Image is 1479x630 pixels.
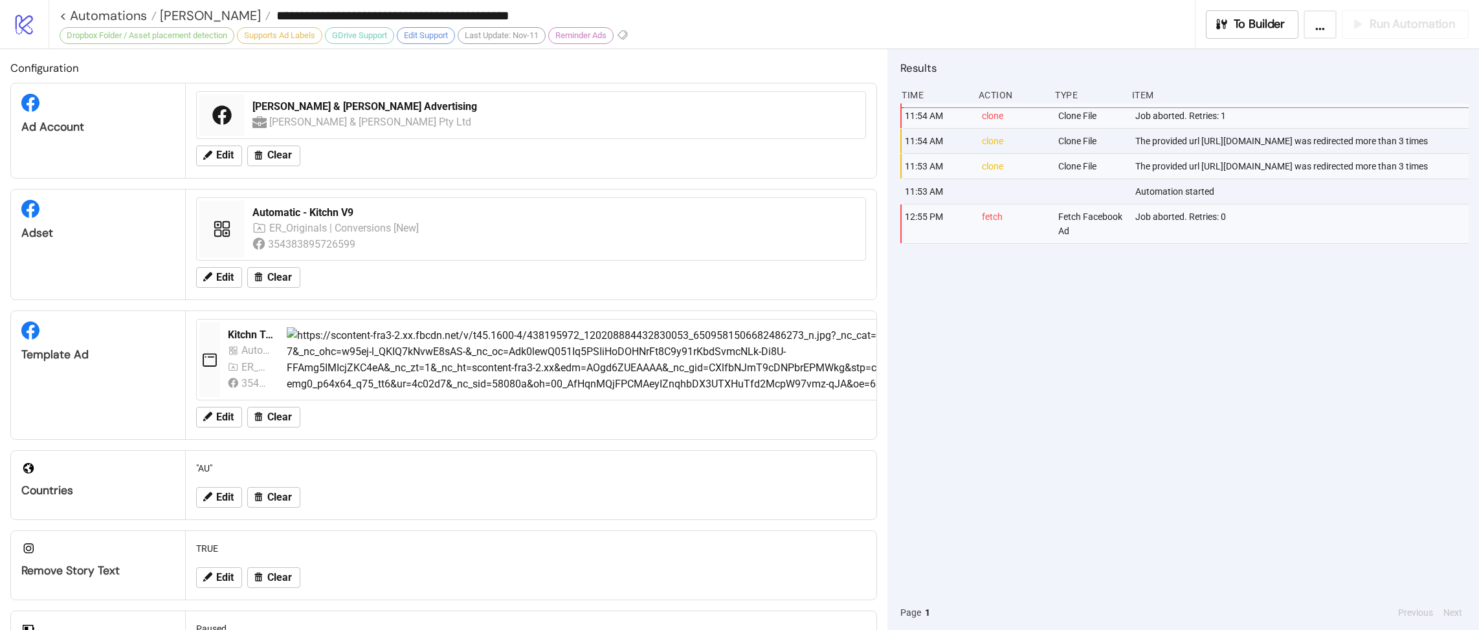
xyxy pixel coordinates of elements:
[196,407,242,428] button: Edit
[1057,154,1125,179] div: Clone File
[269,220,420,236] div: ER_Originals | Conversions [New]
[252,206,858,220] div: Automatic - Kitchn V9
[269,114,473,130] div: [PERSON_NAME] & [PERSON_NAME] Pty Ltd
[267,149,292,161] span: Clear
[1234,17,1285,32] span: To Builder
[981,129,1049,153] div: clone
[325,27,394,44] div: GDrive Support
[60,27,234,44] div: Dropbox Folder / Asset placement detection
[196,146,242,166] button: Edit
[21,563,175,578] div: Remove Story Text
[267,572,292,583] span: Clear
[228,328,276,342] div: Kitchn Template
[900,605,921,620] span: Page
[981,103,1049,128] div: clone
[267,272,292,283] span: Clear
[216,149,234,161] span: Edit
[1134,103,1473,128] div: Job aborted. Retries: 1
[21,347,175,362] div: Template Ad
[900,60,1469,76] h2: Results
[1131,83,1469,107] div: Item
[60,9,157,22] a: < Automations
[977,83,1045,107] div: Action
[216,572,234,583] span: Edit
[196,487,242,508] button: Edit
[1057,204,1125,243] div: Fetch Facebook Ad
[247,146,300,166] button: Clear
[1206,10,1299,39] button: To Builder
[237,27,322,44] div: Supports Ad Labels
[904,103,972,128] div: 11:54 AM
[981,204,1049,243] div: fetch
[981,154,1049,179] div: clone
[1134,204,1473,243] div: Job aborted. Retries: 0
[1134,179,1473,204] div: Automation started
[241,375,271,391] div: 354383895726599
[397,27,455,44] div: Edit Support
[241,359,271,375] div: ER_Originals | Conversions [New]
[196,267,242,288] button: Edit
[904,179,972,204] div: 11:53 AM
[1304,10,1337,39] button: ...
[247,567,300,588] button: Clear
[21,120,175,135] div: Ad Account
[247,267,300,288] button: Clear
[157,7,261,24] span: [PERSON_NAME]
[1054,83,1122,107] div: Type
[548,27,614,44] div: Reminder Ads
[216,272,234,283] span: Edit
[921,605,934,620] button: 1
[900,83,968,107] div: Time
[904,154,972,179] div: 11:53 AM
[252,100,858,114] div: [PERSON_NAME] & [PERSON_NAME] Advertising
[191,456,871,481] div: "AU"
[458,27,546,44] div: Last Update: Nov-11
[268,236,358,252] div: 354383895726599
[247,487,300,508] button: Clear
[267,411,292,423] span: Clear
[1134,154,1473,179] div: The provided url [URL][DOMAIN_NAME] was redirected more than 3 times
[904,204,972,243] div: 12:55 PM
[1134,129,1473,153] div: The provided url [URL][DOMAIN_NAME] was redirected more than 3 times
[157,9,271,22] a: [PERSON_NAME]
[196,567,242,588] button: Edit
[216,411,234,423] span: Edit
[1057,129,1125,153] div: Clone File
[191,536,871,561] div: TRUE
[10,60,877,76] h2: Configuration
[247,407,300,428] button: Clear
[1394,605,1437,620] button: Previous
[1057,103,1125,128] div: Clone File
[1440,605,1466,620] button: Next
[267,492,292,503] span: Clear
[21,483,175,498] div: Countries
[241,342,271,358] div: Automatic - Kitchn V6
[21,226,175,241] div: Adset
[216,492,234,503] span: Edit
[287,327,977,393] img: https://scontent-fra3-2.xx.fbcdn.net/v/t45.1600-4/438195972_120208884432830053_650958150668248627...
[904,129,972,153] div: 11:54 AM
